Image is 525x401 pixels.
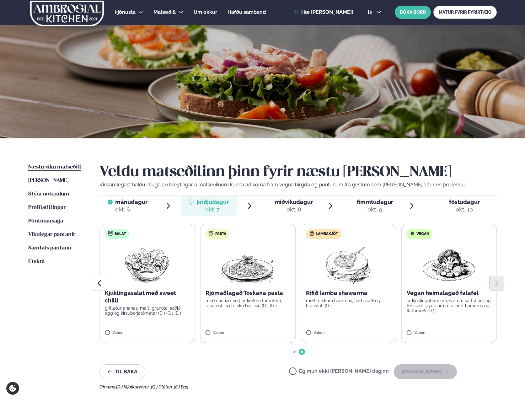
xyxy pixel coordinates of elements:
[28,244,72,252] a: Samtals pantanir
[363,10,386,15] button: is
[321,244,376,284] img: Lamb-Meat.png
[215,232,226,237] span: Pasta
[194,8,217,16] a: Um okkur
[209,231,214,236] img: pasta.svg
[294,9,353,15] a: Hæ [PERSON_NAME]!
[115,199,147,205] span: mánudagur
[357,199,393,205] span: fimmtudagur
[28,178,68,183] span: [PERSON_NAME]
[28,259,45,264] span: Útskrá
[99,181,497,189] p: Vinsamlegast hafðu í huga að breytingar á matseðlinum kunna að koma fram vegna birgða og pöntunum...
[407,298,492,313] p: úr kjúklingabaunum, sætum kartöflum og ferskum kryddjurtum ásamt hummus og flatbrauði (D )
[407,289,492,297] p: Vegan heimalagað falafel
[120,244,175,284] img: Salad.png
[151,384,174,389] span: (G ) Glúten ,
[357,206,393,213] div: okt. 9
[28,205,66,210] span: Prófílstillingar
[115,232,126,237] span: Salat
[196,206,229,213] div: okt. 7
[99,384,497,389] div: Ofnæmi:
[306,289,391,297] p: Rifið lamba shawarma
[29,1,104,26] img: logo
[174,384,188,389] span: (E ) Egg
[394,364,457,379] button: [PERSON_NAME]
[306,298,391,308] p: með ferskum hummus, flatbrauði og hrásalati (G )
[6,382,19,395] a: Cookie settings
[28,191,69,197] span: Stýra notendum
[433,6,497,19] a: MATUR FYRIR FYRIRTÆKI
[228,8,266,16] a: Hafðu samband
[293,350,296,353] span: Go to slide 1
[28,164,81,170] span: Næstu viku matseðill
[275,206,313,213] div: okt. 8
[410,231,415,236] img: Vegan.svg
[28,204,66,211] a: Prófílstillingar
[275,199,313,205] span: miðvikudagur
[395,6,431,19] button: BÓKA BORÐ
[153,9,176,15] span: Matseðill
[115,9,136,15] span: Þjónusta
[416,232,429,237] span: Vegan
[92,276,107,291] button: Previous slide
[28,217,63,225] a: Pöntunarsaga
[28,231,75,238] a: Vikulegar pantanir
[220,244,276,284] img: Spagetti.png
[206,289,291,297] p: Rjómaðlagað Toskana pasta
[28,163,81,171] a: Næstu viku matseðill
[489,276,504,291] button: Next slide
[99,364,145,379] button: Til baka
[28,177,68,184] a: [PERSON_NAME]
[28,232,75,237] span: Vikulegar pantanir
[228,9,266,15] span: Hafðu samband
[153,8,176,16] a: Matseðill
[115,8,136,16] a: Þjónusta
[449,199,480,205] span: föstudagur
[421,244,477,284] img: Vegan.png
[316,232,338,237] span: Lambakjöt
[116,384,151,389] span: (D ) Mjólkurvörur ,
[28,245,72,251] span: Samtals pantanir
[194,9,217,15] span: Um okkur
[449,206,480,213] div: okt. 10
[28,190,69,198] a: Stýra notendum
[301,350,303,353] span: Go to slide 2
[196,199,229,205] span: þriðjudagur
[28,258,45,265] a: Útskrá
[99,163,497,181] h2: Veldu matseðilinn þinn fyrir næstu [PERSON_NAME]
[309,231,314,236] img: Lamb.svg
[105,306,190,316] p: grillaður ananas, maís, granóla, soðið egg og kirsuberjatómatar (D ) (G ) (E )
[206,298,291,308] p: með chorizo, sólþurrkuðum tómötum, piparosti og ferskri basilíku (D ) (G )
[105,289,190,304] p: Kjúklingasalat með sweet chilli
[368,10,374,15] span: is
[28,218,63,224] span: Pöntunarsaga
[115,206,147,213] div: okt. 6
[108,231,113,236] img: salad.svg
